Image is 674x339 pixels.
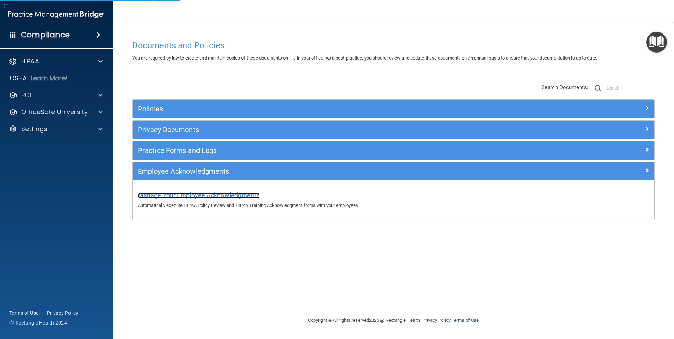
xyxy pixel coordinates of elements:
h4: Compliance [21,30,70,40]
p: OSHA [10,74,27,82]
span: You are required by law to create and maintain copies of these documents on file in your office. ... [132,55,597,61]
a: Settings [8,125,103,133]
a: Terms of Use [9,309,38,316]
img: ic-search.3b580494.png [595,85,601,91]
h4: Documents and Policies [132,41,655,50]
span: Ⓒ Rectangle Health 2024 [9,319,67,326]
span: Manage Your Employee Acknowledgments [138,191,260,199]
img: PMB logo [8,7,104,21]
span: Search Documents: [541,84,588,91]
a: PCI [8,91,103,99]
a: Manage Your Employee Acknowledgments [138,193,260,198]
input: Search [606,83,655,93]
p: Automatically execute HIPAA Policy Review and HIPAA Training Acknowledgment forms with your emplo... [138,201,649,210]
a: Policies [138,103,649,115]
a: Employee Acknowledgments [138,166,649,177]
p: PCI [21,91,31,99]
a: HIPAA [8,57,103,66]
a: Privacy Documents [138,124,649,135]
a: OfficeSafe University [8,108,103,116]
h5: Policies [138,105,519,113]
div: Copyright © All rights reserved 2025 @ Rectangle Health | | [265,309,522,332]
a: Privacy Policy [422,318,450,323]
button: Open Resource Center [646,32,667,53]
h5: Privacy Documents [138,126,519,134]
iframe: Drift Widget Chat Controller [552,289,666,317]
a: Terms of Use [452,318,479,323]
p: OfficeSafe University [21,108,88,116]
p: Settings [21,125,47,133]
h5: Practice Forms and Logs [138,147,519,154]
a: Practice Forms and Logs [138,145,649,156]
p: Learn More! [31,74,68,82]
a: Privacy Policy [47,309,79,316]
p: HIPAA [21,57,39,66]
h5: Employee Acknowledgments [138,167,519,175]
